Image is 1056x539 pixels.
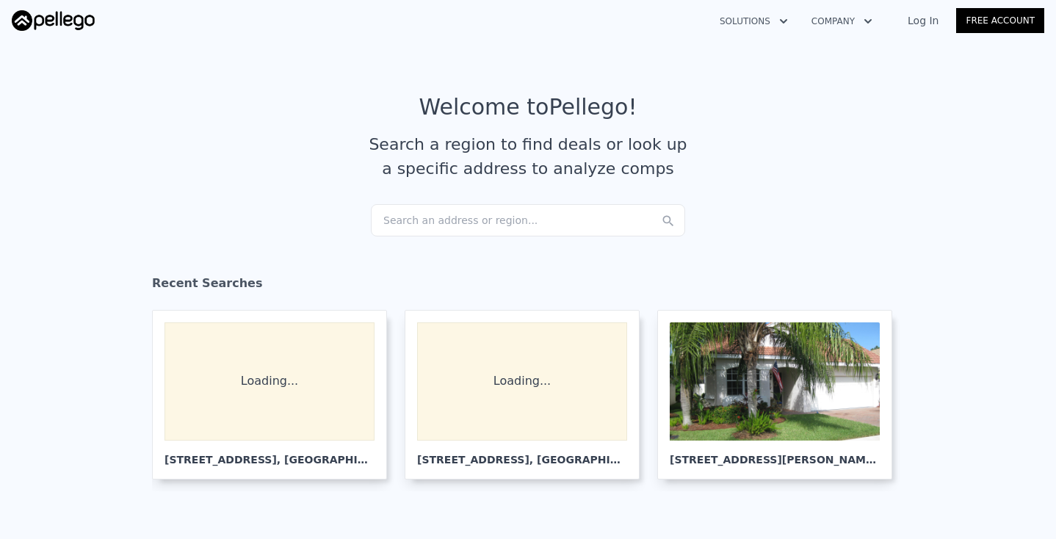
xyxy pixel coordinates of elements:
a: Free Account [956,8,1044,33]
button: Company [800,8,884,35]
div: Recent Searches [152,263,904,310]
div: Search an address or region... [371,204,685,236]
div: [STREET_ADDRESS][PERSON_NAME] , [GEOGRAPHIC_DATA][PERSON_NAME] [670,441,880,467]
div: Welcome to Pellego ! [419,94,637,120]
div: [STREET_ADDRESS] , [GEOGRAPHIC_DATA][PERSON_NAME] [417,441,627,467]
a: Loading... [STREET_ADDRESS], [GEOGRAPHIC_DATA][PERSON_NAME] [405,310,651,480]
div: Loading... [164,322,375,441]
a: [STREET_ADDRESS][PERSON_NAME], [GEOGRAPHIC_DATA][PERSON_NAME] [657,310,904,480]
div: Loading... [417,322,627,441]
button: Solutions [708,8,800,35]
div: Search a region to find deals or look up a specific address to analyze comps [364,132,692,181]
a: Log In [890,13,956,28]
div: [STREET_ADDRESS] , [GEOGRAPHIC_DATA][PERSON_NAME] [164,441,375,467]
a: Loading... [STREET_ADDRESS], [GEOGRAPHIC_DATA][PERSON_NAME] [152,310,399,480]
img: Pellego [12,10,95,31]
